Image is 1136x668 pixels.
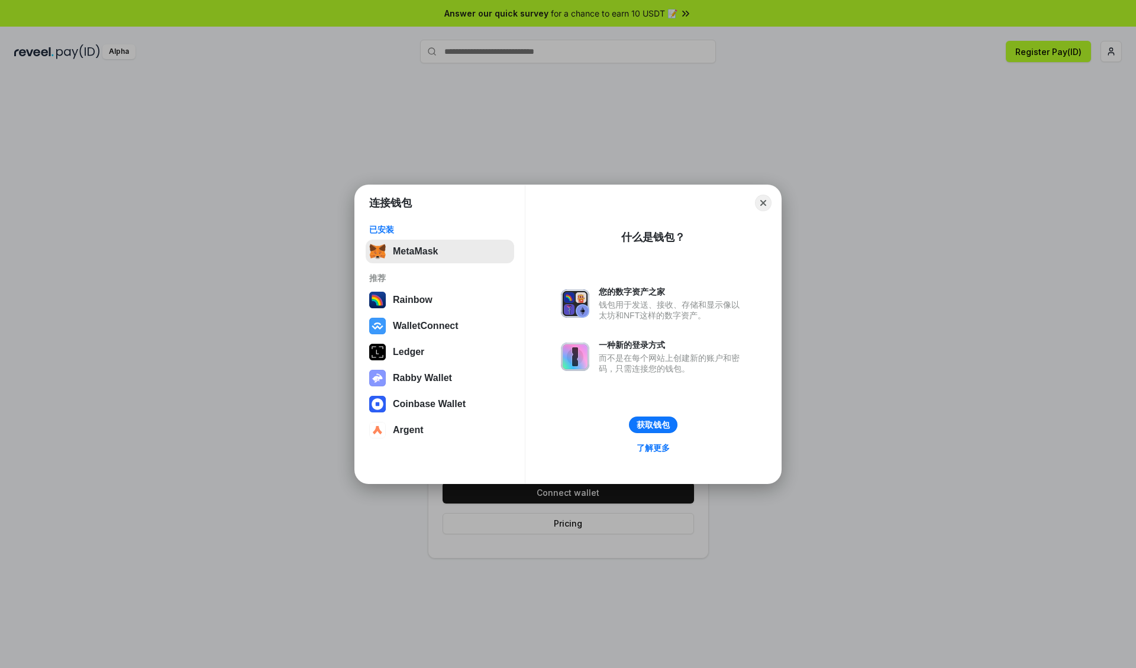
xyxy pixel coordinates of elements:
[369,422,386,438] img: svg+xml,%3Csvg%20width%3D%2228%22%20height%3D%2228%22%20viewBox%3D%220%200%2028%2028%22%20fill%3D...
[599,299,745,321] div: 钱包用于发送、接收、存储和显示像以太坊和NFT这样的数字资产。
[393,246,438,257] div: MetaMask
[393,373,452,383] div: Rabby Wallet
[637,419,670,430] div: 获取钱包
[561,343,589,371] img: svg+xml,%3Csvg%20xmlns%3D%22http%3A%2F%2Fwww.w3.org%2F2000%2Fsvg%22%20fill%3D%22none%22%20viewBox...
[637,443,670,453] div: 了解更多
[561,289,589,318] img: svg+xml,%3Csvg%20xmlns%3D%22http%3A%2F%2Fwww.w3.org%2F2000%2Fsvg%22%20fill%3D%22none%22%20viewBox...
[369,370,386,386] img: svg+xml,%3Csvg%20xmlns%3D%22http%3A%2F%2Fwww.w3.org%2F2000%2Fsvg%22%20fill%3D%22none%22%20viewBox...
[369,243,386,260] img: svg+xml,%3Csvg%20fill%3D%22none%22%20height%3D%2233%22%20viewBox%3D%220%200%2035%2033%22%20width%...
[369,196,412,210] h1: 连接钱包
[599,353,745,374] div: 而不是在每个网站上创建新的账户和密码，只需连接您的钱包。
[393,425,424,435] div: Argent
[755,195,772,211] button: Close
[599,286,745,297] div: 您的数字资产之家
[366,366,514,390] button: Rabby Wallet
[393,347,424,357] div: Ledger
[366,288,514,312] button: Rainbow
[369,318,386,334] img: svg+xml,%3Csvg%20width%3D%2228%22%20height%3D%2228%22%20viewBox%3D%220%200%2028%2028%22%20fill%3D...
[366,340,514,364] button: Ledger
[369,396,386,412] img: svg+xml,%3Csvg%20width%3D%2228%22%20height%3D%2228%22%20viewBox%3D%220%200%2028%2028%22%20fill%3D...
[630,440,677,456] a: 了解更多
[393,295,433,305] div: Rainbow
[369,292,386,308] img: svg+xml,%3Csvg%20width%3D%22120%22%20height%3D%22120%22%20viewBox%3D%220%200%20120%20120%22%20fil...
[621,230,685,244] div: 什么是钱包？
[599,340,745,350] div: 一种新的登录方式
[393,399,466,409] div: Coinbase Wallet
[369,224,511,235] div: 已安装
[369,273,511,283] div: 推荐
[366,392,514,416] button: Coinbase Wallet
[629,417,677,433] button: 获取钱包
[366,314,514,338] button: WalletConnect
[393,321,459,331] div: WalletConnect
[369,344,386,360] img: svg+xml,%3Csvg%20xmlns%3D%22http%3A%2F%2Fwww.w3.org%2F2000%2Fsvg%22%20width%3D%2228%22%20height%3...
[366,418,514,442] button: Argent
[366,240,514,263] button: MetaMask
